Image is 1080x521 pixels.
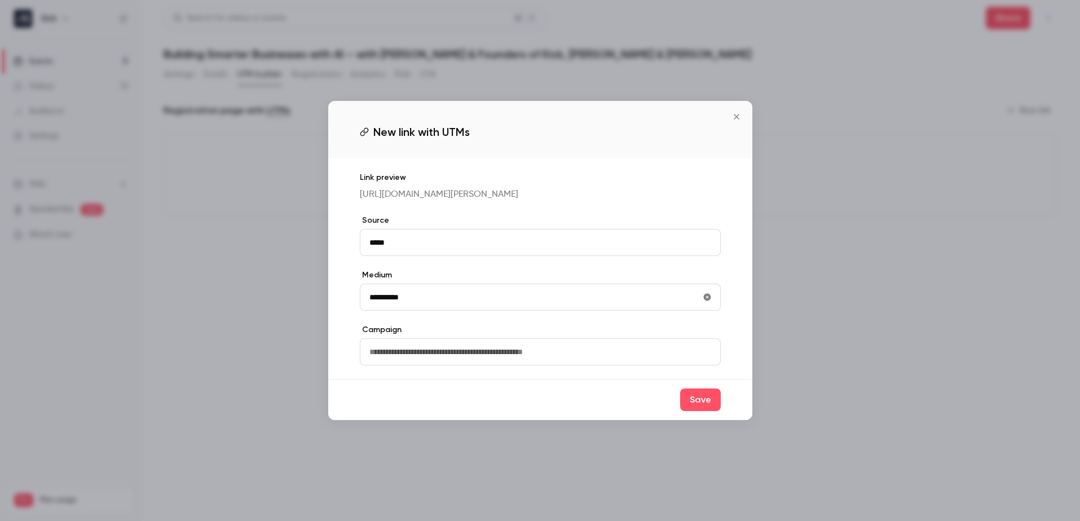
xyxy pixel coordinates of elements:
label: Source [360,215,721,226]
p: Link preview [360,172,721,183]
span: New link with UTMs [373,123,470,140]
label: Medium [360,270,721,281]
button: Save [680,388,721,411]
label: Campaign [360,324,721,335]
button: Close [725,105,748,128]
p: [URL][DOMAIN_NAME][PERSON_NAME] [360,188,721,201]
button: utmMedium [698,288,716,306]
